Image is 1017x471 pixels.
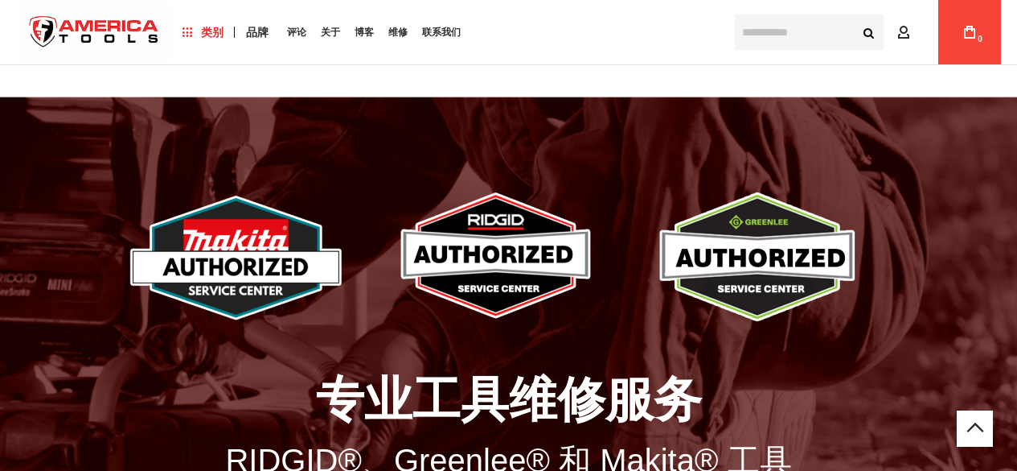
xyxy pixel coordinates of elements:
a: 评论 [280,22,314,43]
font: 0 [978,35,982,43]
a: 博客 [347,22,381,43]
font: 维修 [388,27,408,38]
img: 服务横幅 [636,177,888,337]
font: 专业工具维修服务 [316,371,702,428]
font: 关于 [321,27,340,38]
a: 关于 [314,22,347,43]
button: 搜索 [853,17,884,48]
font: 博客 [355,27,374,38]
font: 评论 [287,27,306,38]
img: 服务横幅 [129,177,363,337]
font: 类别 [201,26,223,39]
img: 服务横幅 [373,177,625,337]
a: 联系我们 [415,22,468,43]
font: 联系我们 [422,27,461,38]
a: 维修 [381,22,415,43]
a: 品牌 [239,22,276,43]
a: 类别 [175,22,231,43]
font: 帐户 [916,26,938,39]
img: 美国工具 [16,2,172,63]
font: 品牌 [246,26,269,39]
a: 商店徽标 [16,2,172,63]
